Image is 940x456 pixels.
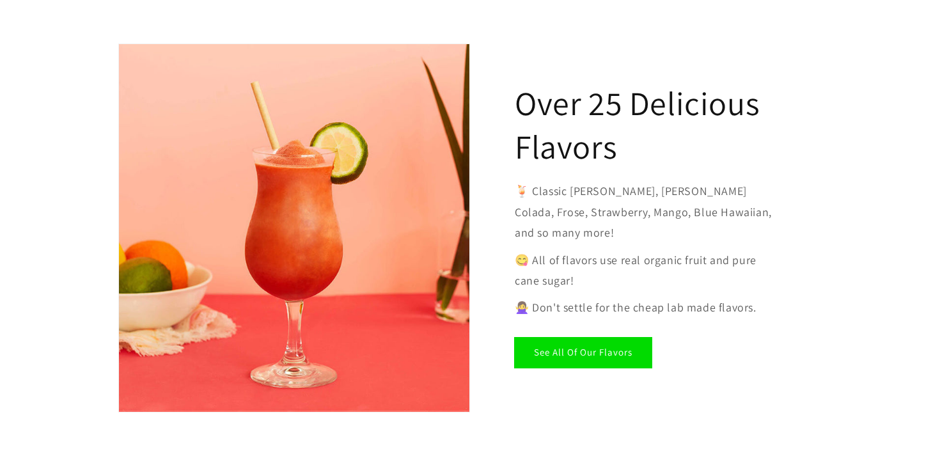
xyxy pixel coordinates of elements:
[515,338,652,368] a: See All Of Our Flavors
[515,297,777,318] p: 🙅‍♀️ Don't settle for the cheap lab made flavors.
[515,181,777,243] p: 🍹 Classic [PERSON_NAME], [PERSON_NAME] Colada, Frose, Strawberry, Mango, Blue Hawaiian, and so ma...
[119,44,469,412] img: Slushy machine rental scottsdale
[515,250,777,292] p: 😋 All of flavors use real organic fruit and pure cane sugar!
[515,82,777,168] h2: Over 25 Delicious Flavors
